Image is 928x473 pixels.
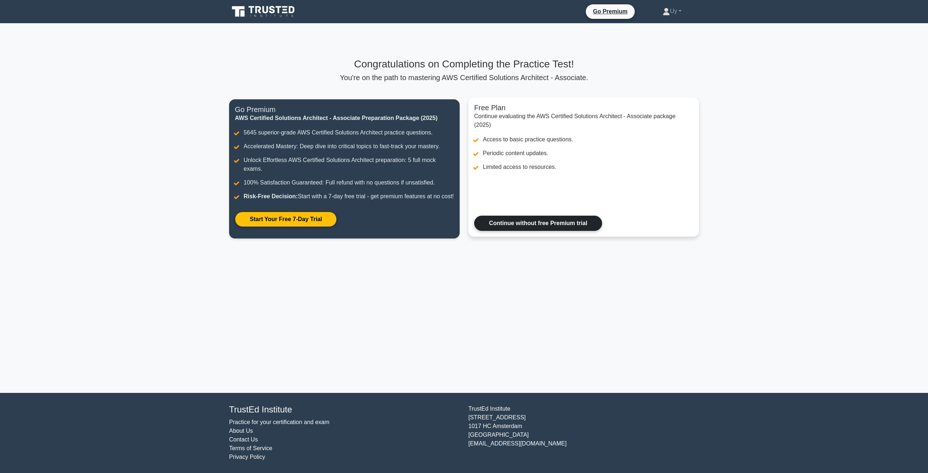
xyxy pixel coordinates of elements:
[229,428,253,434] a: About Us
[229,436,258,443] a: Contact Us
[645,4,699,18] a: Uy
[229,58,699,70] h3: Congratulations on Completing the Practice Test!
[229,73,699,82] p: You're on the path to mastering AWS Certified Solutions Architect - Associate.
[229,419,330,425] a: Practice for your certification and exam
[229,454,265,460] a: Privacy Policy
[235,212,337,227] a: Start Your Free 7-Day Trial
[229,445,272,451] a: Terms of Service
[589,7,632,16] a: Go Premium
[464,404,703,461] div: TrustEd Institute [STREET_ADDRESS] 1017 HC Amsterdam [GEOGRAPHIC_DATA] [EMAIL_ADDRESS][DOMAIN_NAME]
[229,404,460,415] h4: TrustEd Institute
[474,216,602,231] a: Continue without free Premium trial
